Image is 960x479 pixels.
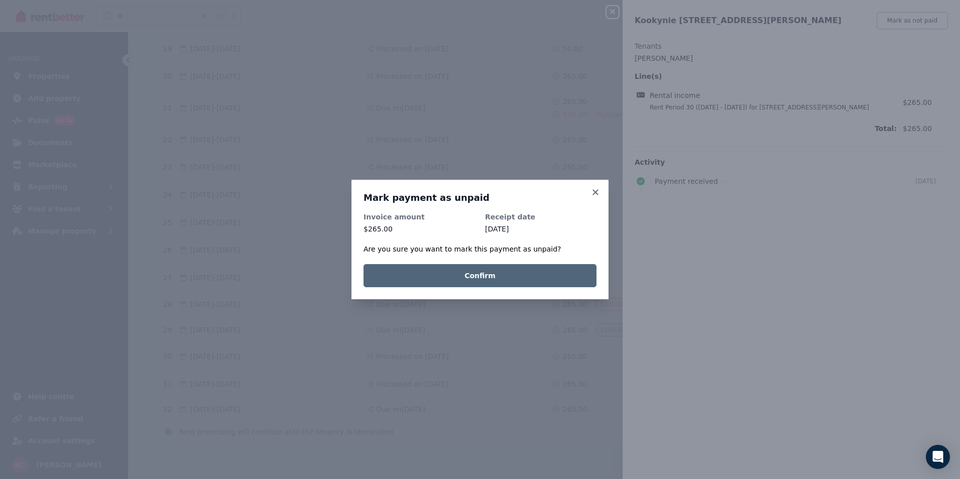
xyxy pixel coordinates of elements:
[485,224,596,234] dd: [DATE]
[926,445,950,469] div: Open Intercom Messenger
[485,212,596,222] dt: Receipt date
[364,224,475,234] dd: $265.00
[364,244,596,254] div: Are you sure you want to mark this payment as unpaid?
[364,192,596,204] h3: Mark payment as unpaid
[364,264,596,287] button: Confirm
[364,212,475,222] dt: Invoice amount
